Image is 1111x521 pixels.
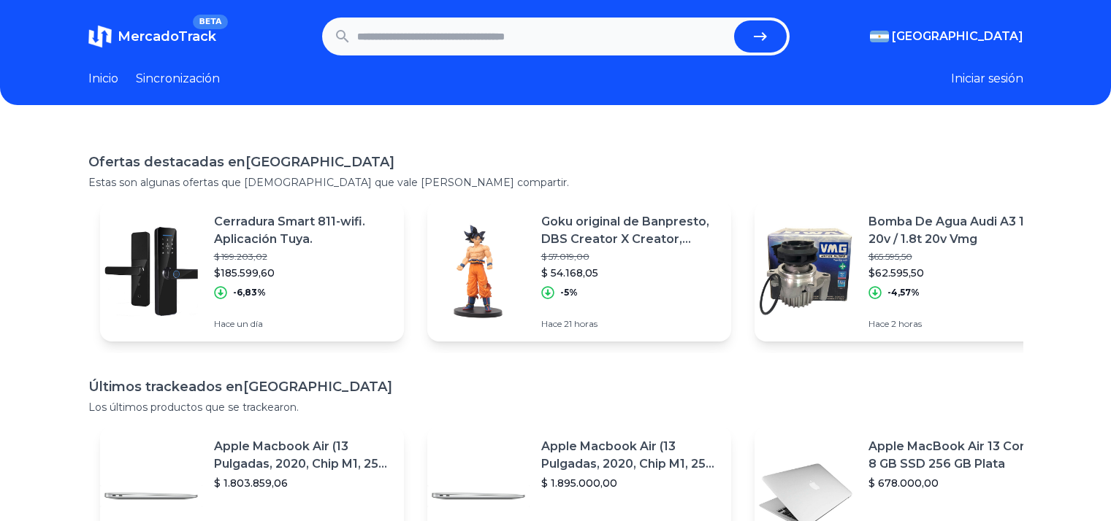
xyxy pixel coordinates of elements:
[199,17,221,26] font: BETA
[868,439,1047,471] font: Apple MacBook Air 13 Core I5 ​​8 GB SSD 256 GB Plata
[868,266,924,279] font: $62.595,50
[541,251,589,262] font: $ 57.019,00
[887,287,920,298] font: -4,57%
[541,318,562,329] font: Hace
[870,31,889,42] img: Argentina
[214,266,275,279] font: $185.599,60
[214,215,365,246] font: Cerradura Smart 811-wifi. Aplicación Tuya.
[868,318,889,329] font: Hace
[892,29,1023,43] font: [GEOGRAPHIC_DATA]
[868,215,1038,246] font: Bomba De Agua Audi A3 1.8i 20v / 1.8t 20v Vmg
[214,439,387,506] font: Apple Macbook Air (13 Pulgadas, 2020, Chip M1, 256 Gb De Ssd, 8 Gb De Ram) - Plata
[88,25,112,48] img: MercadoTrack
[870,28,1023,45] button: [GEOGRAPHIC_DATA]
[951,70,1023,88] button: Iniciar sesión
[118,28,216,45] font: MercadoTrack
[755,201,1058,341] a: Imagen destacadaBomba De Agua Audi A3 1.8i 20v / 1.8t 20v Vmg$65.595,50$62.595,50-4,57%Hace 2 horas
[951,72,1023,85] font: Iniciar sesión
[891,318,922,329] font: 2 horas
[88,154,245,170] font: Ofertas destacadas en
[88,401,299,414] font: Los últimos productos que se trackearon.
[88,70,118,88] a: Inicio
[245,154,394,170] font: [GEOGRAPHIC_DATA]
[237,318,263,329] font: un día
[88,176,569,189] font: Estas son algunas ofertas que [DEMOGRAPHIC_DATA] que vale [PERSON_NAME] compartir.
[560,287,578,298] font: -5%
[243,379,392,395] font: [GEOGRAPHIC_DATA]
[136,72,220,85] font: Sincronización
[233,287,266,298] font: -6,83%
[755,220,857,323] img: Imagen destacada
[88,72,118,85] font: Inicio
[541,266,598,279] font: $ 54.168,05
[136,70,220,88] a: Sincronización
[100,220,202,323] img: Imagen destacada
[868,251,912,262] font: $65.595,50
[100,201,404,341] a: Imagen destacadaCerradura Smart 811-wifi. Aplicación Tuya.$ 199.203,02$185.599,60-6,83%Hace un día
[541,476,617,490] font: $ 1.895.000,00
[868,476,939,490] font: $ 678.000,00
[214,318,234,329] font: Hace
[427,220,530,323] img: Imagen destacada
[88,25,216,48] a: MercadoTrackBETA
[214,251,267,262] font: $ 199.203,02
[541,439,714,506] font: Apple Macbook Air (13 Pulgadas, 2020, Chip M1, 256 Gb De Ssd, 8 Gb De Ram) - Plata
[214,476,288,490] font: $ 1.803.859,06
[88,379,243,395] font: Últimos trackeados en
[564,318,598,329] font: 21 horas
[427,201,731,341] a: Imagen destacadaGoku original de Banpresto, DBS Creator X Creator, Bandai$ 57.019,00$ 54.168,05-5...
[541,215,709,263] font: Goku original de Banpresto, DBS Creator X Creator, Bandai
